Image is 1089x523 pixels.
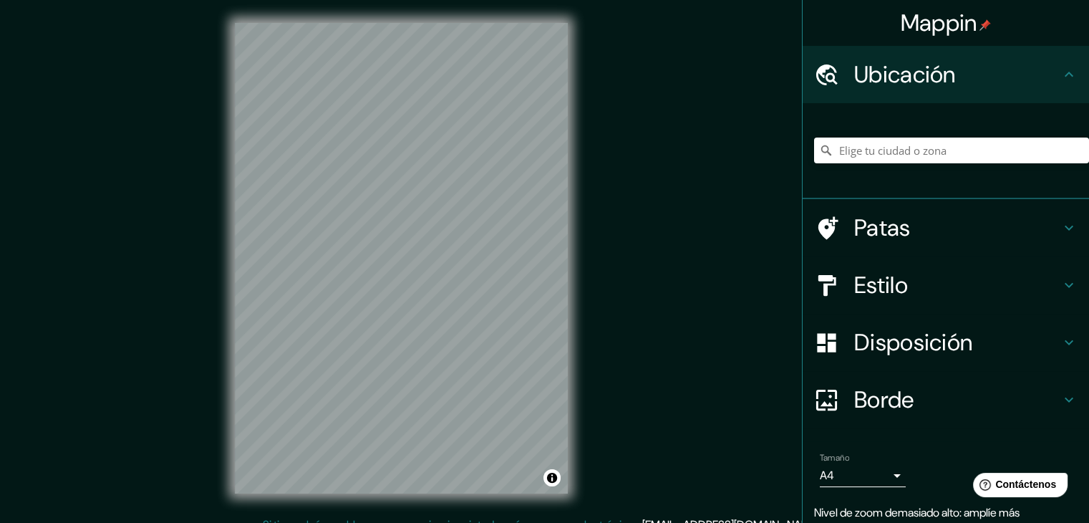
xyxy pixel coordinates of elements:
[820,452,849,464] font: Tamaño
[803,256,1089,314] div: Estilo
[814,505,1020,520] font: Nivel de zoom demasiado alto: amplíe más
[962,467,1073,507] iframe: Lanzador de widgets de ayuda
[854,213,911,243] font: Patas
[820,468,834,483] font: A4
[814,138,1089,163] input: Elige tu ciudad o zona
[854,385,914,415] font: Borde
[979,19,991,31] img: pin-icon.png
[820,464,906,487] div: A4
[803,199,1089,256] div: Patas
[854,270,908,300] font: Estilo
[543,469,561,486] button: Activar o desactivar atribución
[901,8,977,38] font: Mappin
[803,314,1089,371] div: Disposición
[803,371,1089,428] div: Borde
[854,59,956,90] font: Ubicación
[854,327,972,358] font: Disposición
[803,46,1089,103] div: Ubicación
[235,23,568,494] canvas: Mapa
